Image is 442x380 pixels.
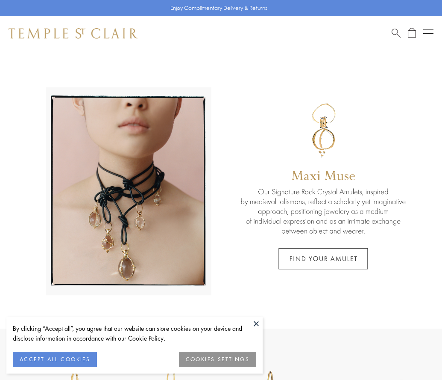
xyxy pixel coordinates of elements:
a: Search [392,28,401,39]
img: Temple St. Clair [9,28,138,39]
p: Enjoy Complimentary Delivery & Returns [170,4,267,12]
button: Open navigation [423,28,433,39]
div: By clicking “Accept all”, you agree that our website can store cookies on your device and disclos... [13,324,256,343]
button: ACCEPT ALL COOKIES [13,352,97,367]
a: Open Shopping Bag [408,28,416,39]
button: COOKIES SETTINGS [179,352,256,367]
